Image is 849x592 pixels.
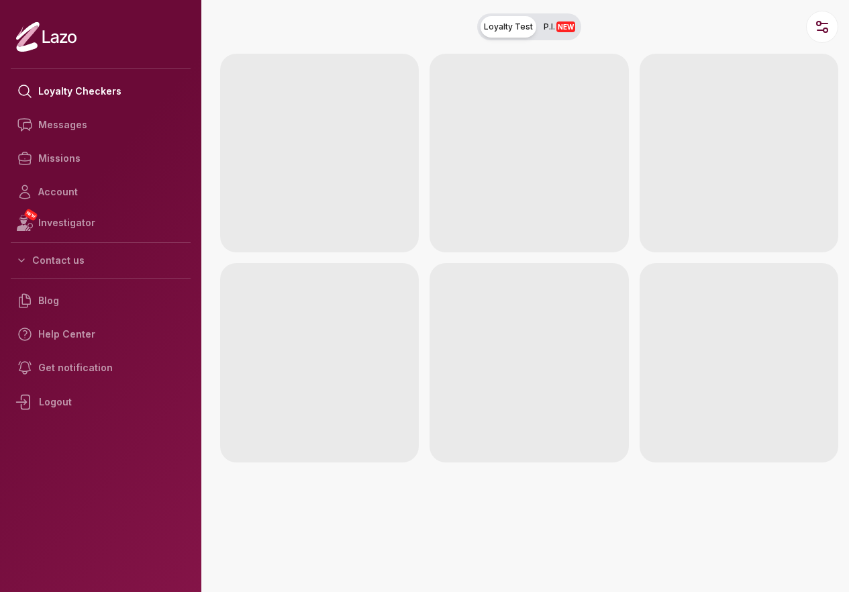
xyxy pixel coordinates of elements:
a: Help Center [11,317,191,351]
a: Messages [11,108,191,142]
button: Contact us [11,248,191,273]
span: NEW [556,21,575,32]
span: NEW [23,208,38,221]
div: Logout [11,385,191,420]
a: Blog [11,284,191,317]
span: Loyalty Test [484,21,533,32]
a: Account [11,175,191,209]
a: Missions [11,142,191,175]
a: NEWInvestigator [11,209,191,237]
a: Loyalty Checkers [11,75,191,108]
a: Get notification [11,351,191,385]
span: P.I. [544,21,575,32]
